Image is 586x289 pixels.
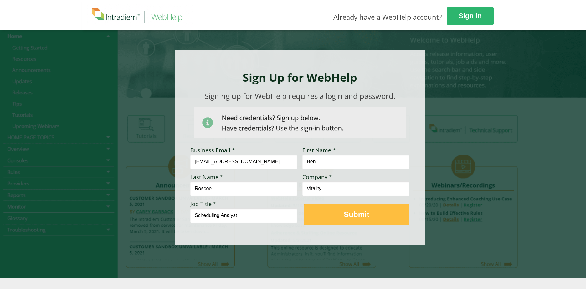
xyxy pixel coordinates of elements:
[190,173,223,181] span: Last Name *
[190,200,216,208] span: Job Title *
[304,204,409,225] button: Submit
[447,7,494,25] a: Sign In
[190,146,235,154] span: Business Email *
[333,12,442,22] span: Already have a WebHelp account?
[243,70,357,85] strong: Sign Up for WebHelp
[344,210,369,219] strong: Submit
[194,107,406,138] img: Need Credentials? Sign up below. Have Credentials? Use the sign-in button.
[302,173,332,181] span: Company *
[204,91,395,101] span: Signing up for WebHelp requires a login and password.
[302,146,336,154] span: First Name *
[459,12,481,20] strong: Sign In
